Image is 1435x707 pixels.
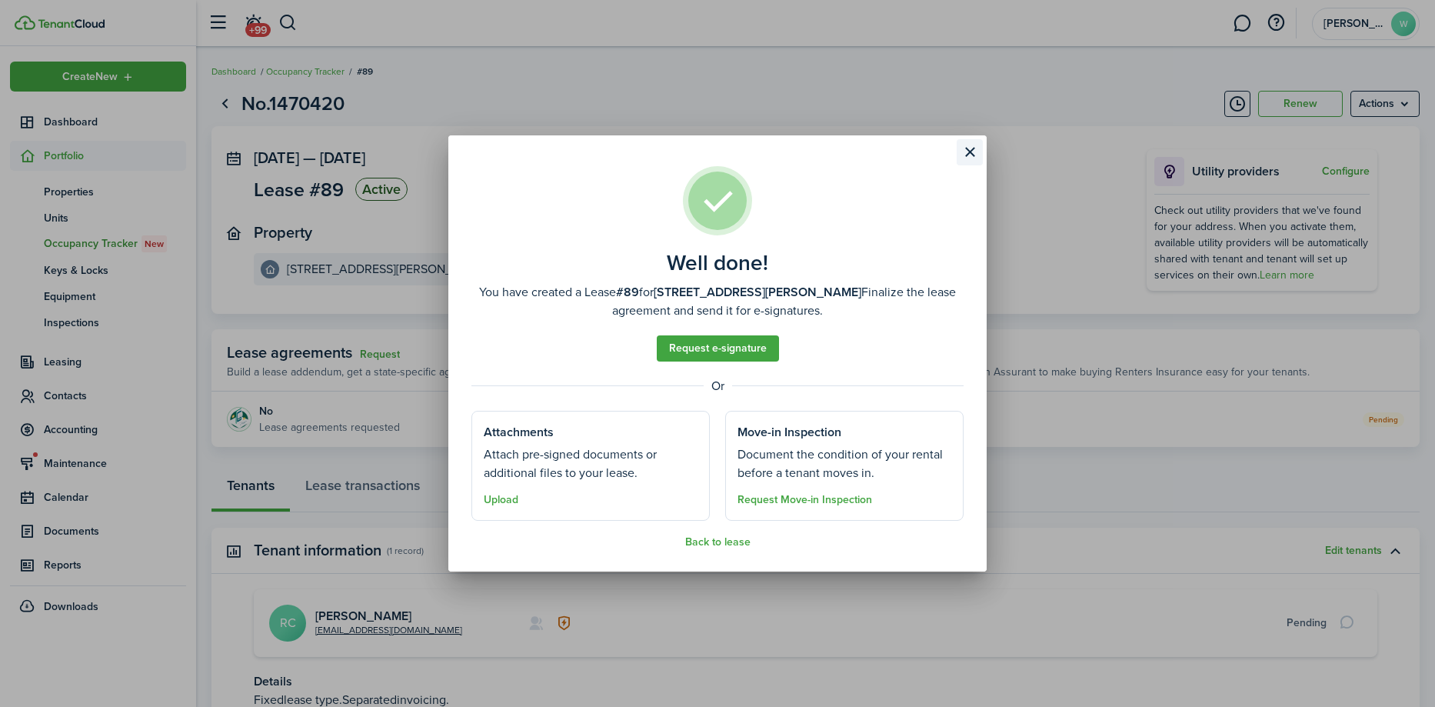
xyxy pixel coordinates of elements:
b: [STREET_ADDRESS][PERSON_NAME] [654,283,861,301]
well-done-separator: Or [471,377,964,395]
button: Request Move-in Inspection [737,494,872,506]
well-done-section-title: Move-in Inspection [737,423,841,442]
button: Back to lease [685,536,751,549]
button: Close modal [957,139,983,165]
well-done-section-title: Attachments [484,423,554,442]
well-done-section-description: Document the condition of your rental before a tenant moves in. [737,445,951,482]
well-done-description: You have created a Lease for Finalize the lease agreement and send it for e-signatures. [471,283,964,320]
button: Upload [484,494,518,506]
a: Request e-signature [657,335,779,362]
well-done-section-description: Attach pre-signed documents or additional files to your lease. [484,445,698,482]
b: #89 [616,283,639,301]
well-done-title: Well done! [667,251,768,275]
